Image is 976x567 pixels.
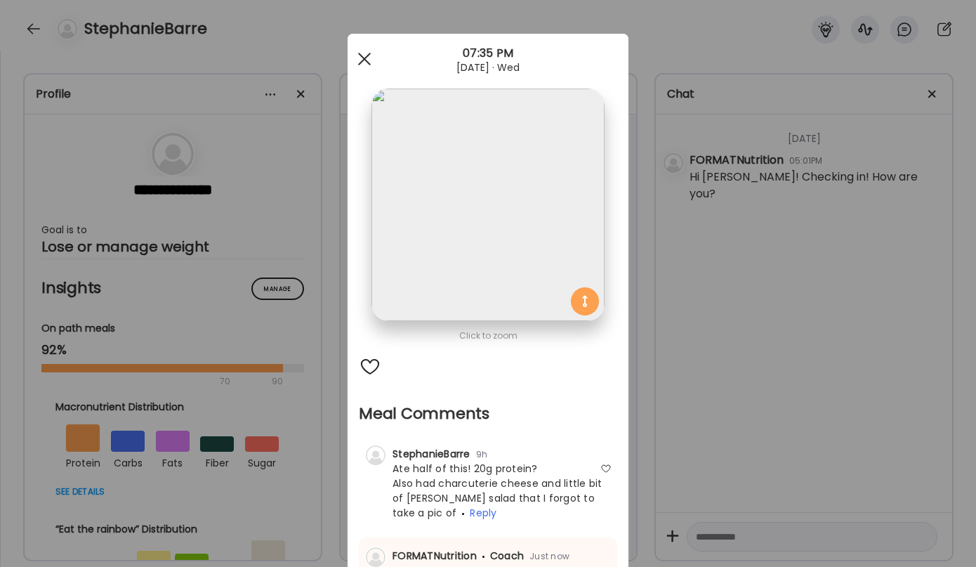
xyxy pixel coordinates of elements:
span: StephanieBarre [393,447,470,461]
span: Just now [524,550,569,562]
div: 07:35 PM [348,45,628,62]
h2: Meal Comments [359,403,617,424]
span: Reply [470,506,496,520]
img: bg-avatar-default.svg [366,445,385,465]
div: Click to zoom [359,327,617,344]
img: images%2FHvTnkIKz6td1fl8RpH2hiioS5ri1%2Fqu48mQKR9MKG9mnWRRgo%2FhYDOEbqZJ5uEVPMvs0ol_1080 [371,89,604,321]
div: [DATE] · Wed [348,62,628,73]
span: 9h [470,448,488,460]
img: bg-avatar-default.svg [366,547,385,567]
span: Ate half of this! 20g protein? Also had charcuterie cheese and little bit of [PERSON_NAME] salad ... [393,462,602,520]
span: FORMATNutrition Coach [393,549,524,563]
